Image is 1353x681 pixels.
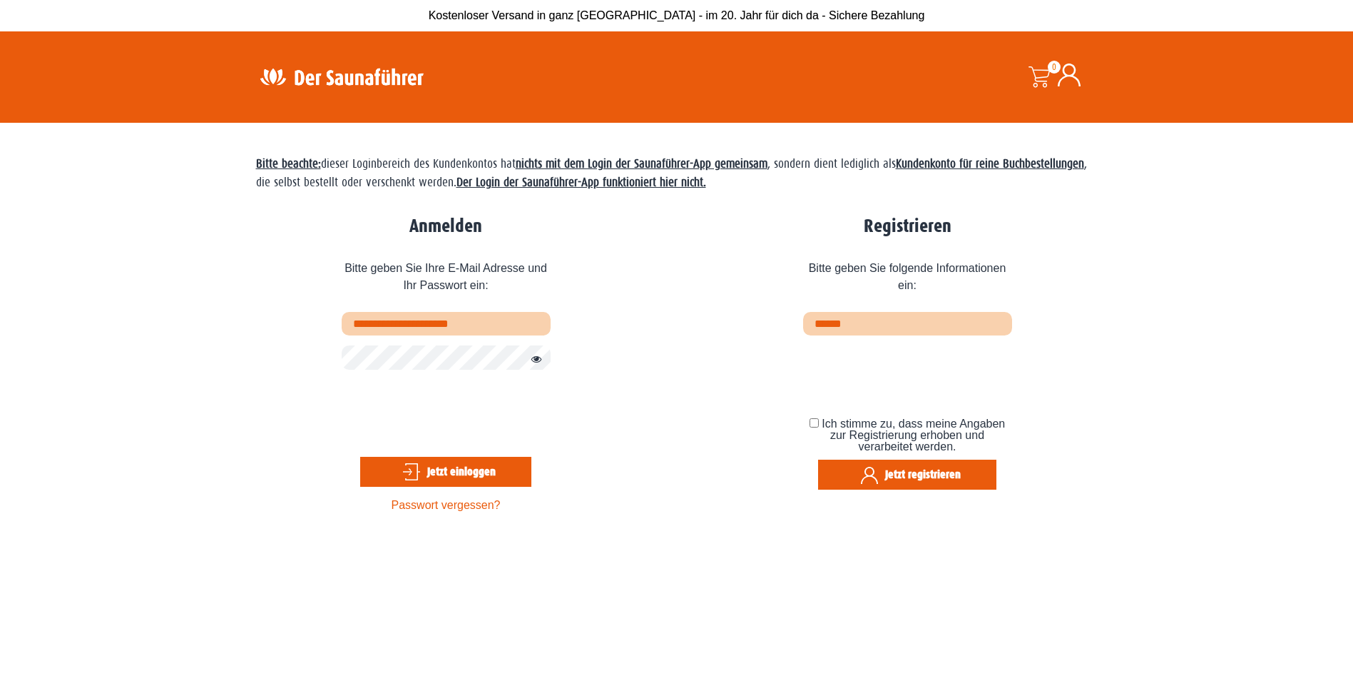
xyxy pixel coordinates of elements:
span: Bitte beachte: [256,157,321,171]
span: Kostenloser Versand in ganz [GEOGRAPHIC_DATA] - im 20. Jahr für dich da - Sichere Bezahlung [429,9,925,21]
span: 0 [1048,61,1061,74]
iframe: reCAPTCHA [803,345,1020,401]
strong: nichts mit dem Login der Saunaführer-App gemeinsam [516,157,767,171]
span: Bitte geben Sie folgende Informationen ein: [803,249,1012,312]
input: Ich stimme zu, dass meine Angaben zur Registrierung erhoben und verarbeitet werden. [810,418,819,428]
span: Ich stimme zu, dass meine Angaben zur Registrierung erhoben und verarbeitet werden. [822,418,1005,453]
strong: Der Login der Saunaführer-App funktioniert hier nicht. [456,176,706,189]
span: Bitte geben Sie Ihre E-Mail Adresse und Ihr Passwort ein: [342,249,551,312]
button: Jetzt einloggen [360,457,531,487]
button: Passwort anzeigen [524,351,542,368]
button: Jetzt registrieren [818,460,996,490]
h2: Anmelden [342,216,551,238]
span: dieser Loginbereich des Kundenkontos hat , sondern dient lediglich als , die selbst bestellt oder... [256,157,1087,189]
iframe: reCAPTCHA [342,380,558,436]
strong: Kundenkonto für reine Buchbestellungen [896,157,1084,171]
h2: Registrieren [803,216,1012,238]
a: Passwort vergessen? [392,499,501,511]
